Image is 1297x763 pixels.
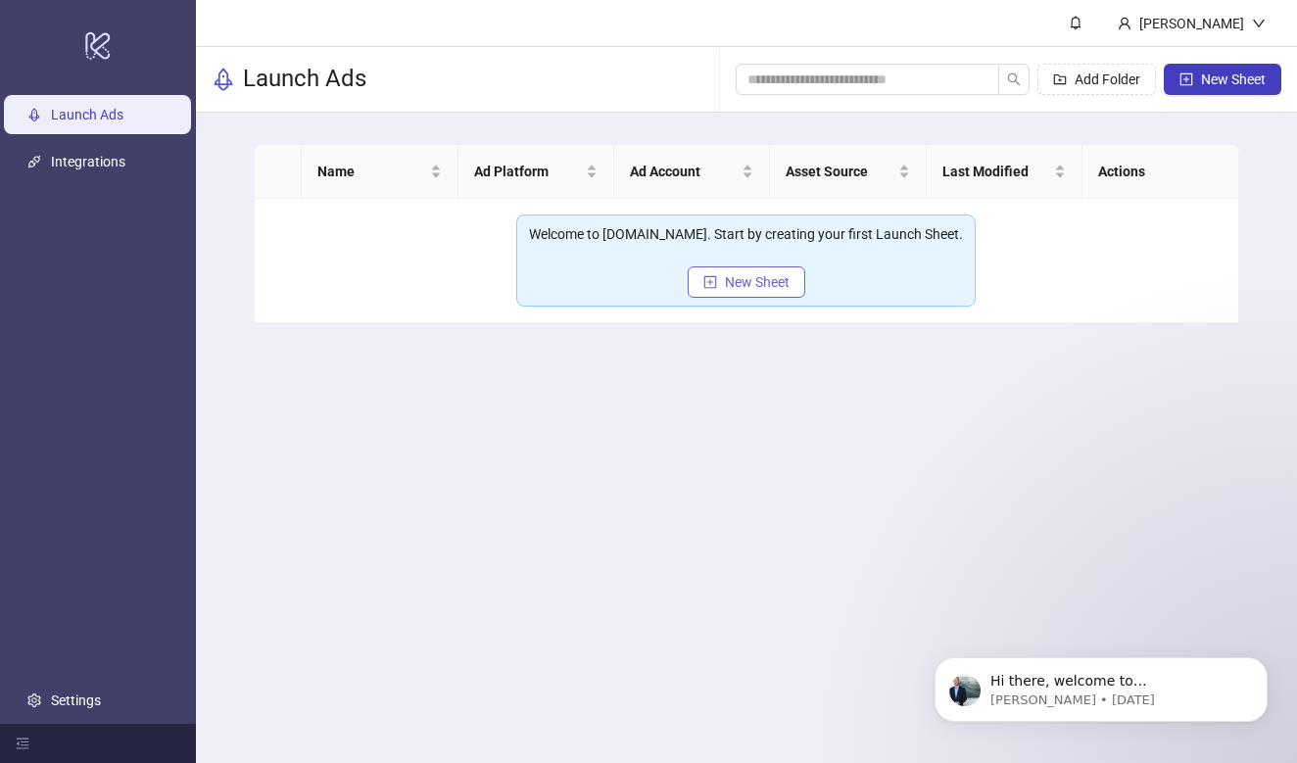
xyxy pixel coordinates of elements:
[1131,13,1252,34] div: [PERSON_NAME]
[614,145,770,199] th: Ad Account
[302,145,457,199] th: Name
[1179,72,1193,86] span: plus-square
[51,107,123,122] a: Launch Ads
[703,275,717,289] span: plus-square
[1164,64,1281,95] button: New Sheet
[725,274,790,290] span: New Sheet
[905,616,1297,753] iframe: Intercom notifications message
[16,737,29,750] span: menu-fold
[1201,72,1266,87] span: New Sheet
[786,161,893,182] span: Asset Source
[243,64,366,95] h3: Launch Ads
[1007,72,1021,86] span: search
[1082,145,1238,199] th: Actions
[1252,17,1266,30] span: down
[458,145,614,199] th: Ad Platform
[474,161,582,182] span: Ad Platform
[927,145,1082,199] th: Last Modified
[688,266,805,298] button: New Sheet
[630,161,738,182] span: Ad Account
[1075,72,1140,87] span: Add Folder
[1053,72,1067,86] span: folder-add
[1069,16,1082,29] span: bell
[51,692,101,708] a: Settings
[51,154,125,169] a: Integrations
[942,161,1050,182] span: Last Modified
[770,145,926,199] th: Asset Source
[317,161,425,182] span: Name
[1037,64,1156,95] button: Add Folder
[529,223,963,245] div: Welcome to [DOMAIN_NAME]. Start by creating your first Launch Sheet.
[1118,17,1131,30] span: user
[212,68,235,91] span: rocket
